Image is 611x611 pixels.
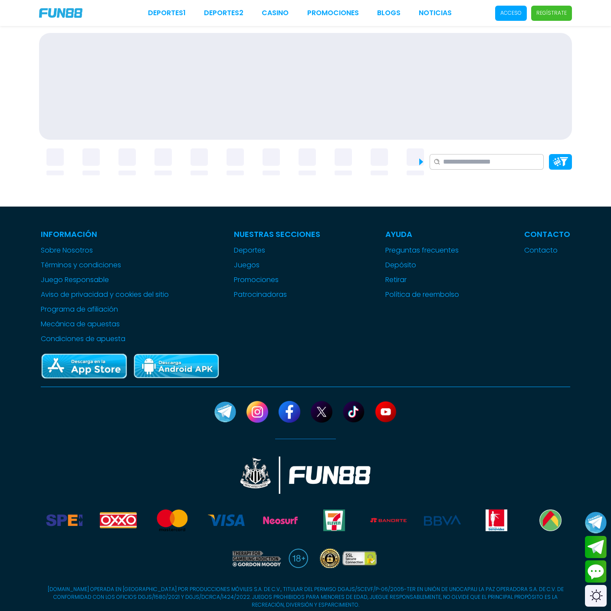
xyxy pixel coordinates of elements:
[524,228,570,240] p: Contacto
[41,289,169,300] a: Aviso de privacidad y cookies del sitio
[41,260,169,270] a: Términos y condiciones
[532,509,568,531] img: Bodegaaurrera
[41,585,570,609] p: [DOMAIN_NAME] OPERADA EN [GEOGRAPHIC_DATA] POR PRODUCCIONES MÓVILES S.A. DE C.V., TITULAR DEL PER...
[424,509,460,531] img: BBVA
[234,260,260,270] button: Juegos
[478,509,515,531] img: Benavides
[41,245,169,256] a: Sobre Nosotros
[231,549,282,568] img: therapy for gaming addiction gordon moody
[500,9,522,17] p: Acceso
[39,8,82,18] img: Company Logo
[385,245,459,256] a: Preguntas frecuentes
[148,8,186,18] a: Deportes1
[208,509,244,531] img: Visa
[377,8,401,18] a: BLOGS
[154,509,191,531] img: Mastercard
[585,511,607,534] button: Join telegram channel
[234,275,320,285] a: Promociones
[585,560,607,583] button: Contact customer service
[289,549,308,568] img: 18 plus
[41,353,128,380] img: App Store
[317,549,380,568] img: SSL
[41,228,169,240] p: Información
[133,353,220,380] img: Play Store
[234,228,320,240] p: Nuestras Secciones
[307,8,359,18] a: Promociones
[585,585,607,607] div: Switch theme
[231,549,282,568] a: Read more about Gambling Therapy
[385,260,459,270] a: Depósito
[46,509,82,531] img: Spei
[240,457,371,494] img: New Castle
[385,289,459,300] a: Política de reembolso
[204,8,243,18] a: Deportes2
[553,157,568,166] img: Platform Filter
[524,245,570,256] a: Contacto
[385,275,459,285] a: Retirar
[41,304,169,315] a: Programa de afiliación
[41,275,169,285] a: Juego Responsable
[262,8,289,18] a: CASINO
[41,319,169,329] a: Mecánica de apuestas
[419,8,452,18] a: NOTICIAS
[234,245,320,256] a: Deportes
[370,509,407,531] img: Banorte
[41,334,169,344] a: Condiciones de apuesta
[536,9,567,17] p: Regístrate
[316,509,352,531] img: Seven Eleven
[234,289,320,300] a: Patrocinadoras
[262,509,299,531] img: Neosurf
[100,509,136,531] img: Oxxo
[385,228,459,240] p: Ayuda
[585,536,607,558] button: Join telegram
